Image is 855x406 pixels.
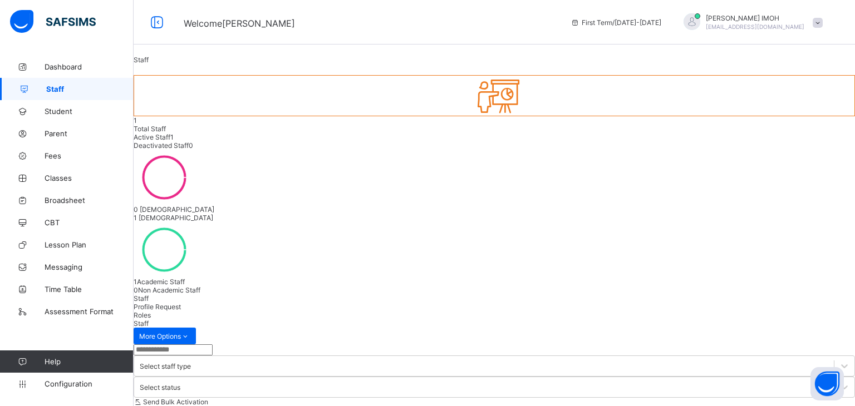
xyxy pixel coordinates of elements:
[672,13,828,32] div: LucyIMOH
[571,18,661,27] span: session/term information
[134,278,137,286] span: 1
[140,205,214,214] span: [DEMOGRAPHIC_DATA]
[810,367,844,400] button: Open asap
[134,56,149,64] span: Staff
[45,240,134,249] span: Lesson Plan
[189,141,193,150] span: 0
[134,286,138,294] span: 0
[134,294,149,303] span: Staff
[45,129,134,138] span: Parent
[139,214,213,222] span: [DEMOGRAPHIC_DATA]
[45,218,134,227] span: CBT
[134,303,181,311] span: Profile Request
[45,151,134,160] span: Fees
[134,116,137,125] span: 1
[45,174,134,182] span: Classes
[706,14,804,22] span: [PERSON_NAME] IMOH
[140,383,180,392] div: Select status
[45,357,133,366] span: Help
[134,133,170,141] span: Active Staff
[140,362,191,370] div: Select staff type
[137,278,185,286] span: Academic Staff
[134,311,151,319] span: Roles
[45,196,134,205] span: Broadsheet
[10,10,96,33] img: safsims
[184,18,295,29] span: Welcome [PERSON_NAME]
[170,133,174,141] span: 1
[134,214,137,222] span: 1
[45,285,134,294] span: Time Table
[45,307,134,316] span: Assessment Format
[706,23,804,30] span: [EMAIL_ADDRESS][DOMAIN_NAME]
[143,398,208,406] span: Send Bulk Activation
[138,286,200,294] span: Non Academic Staff
[45,62,134,71] span: Dashboard
[139,332,190,340] span: More Options
[134,141,189,150] span: Deactivated Staff
[134,125,855,133] div: Total Staff
[46,85,134,93] span: Staff
[45,107,134,116] span: Student
[134,319,149,328] span: Staff
[134,205,138,214] span: 0
[45,263,134,271] span: Messaging
[45,379,133,388] span: Configuration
